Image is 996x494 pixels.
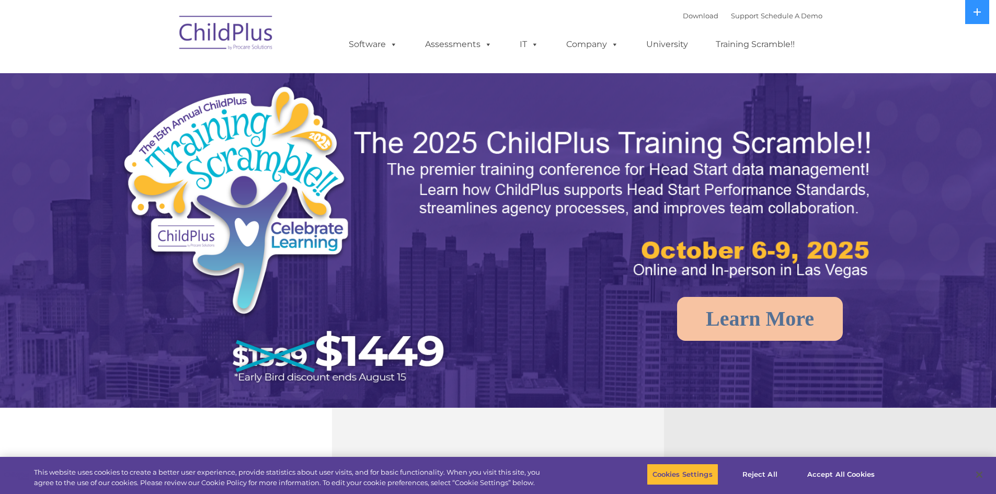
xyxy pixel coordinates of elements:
[34,467,548,488] div: This website uses cookies to create a better user experience, provide statistics about user visit...
[647,464,718,486] button: Cookies Settings
[174,8,279,61] img: ChildPlus by Procare Solutions
[556,34,629,55] a: Company
[677,297,843,341] a: Learn More
[761,12,822,20] a: Schedule A Demo
[338,34,408,55] a: Software
[727,464,793,486] button: Reject All
[731,12,759,20] a: Support
[683,12,822,20] font: |
[968,463,991,486] button: Close
[802,464,880,486] button: Accept All Cookies
[415,34,502,55] a: Assessments
[705,34,805,55] a: Training Scramble!!
[636,34,699,55] a: University
[509,34,549,55] a: IT
[683,12,718,20] a: Download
